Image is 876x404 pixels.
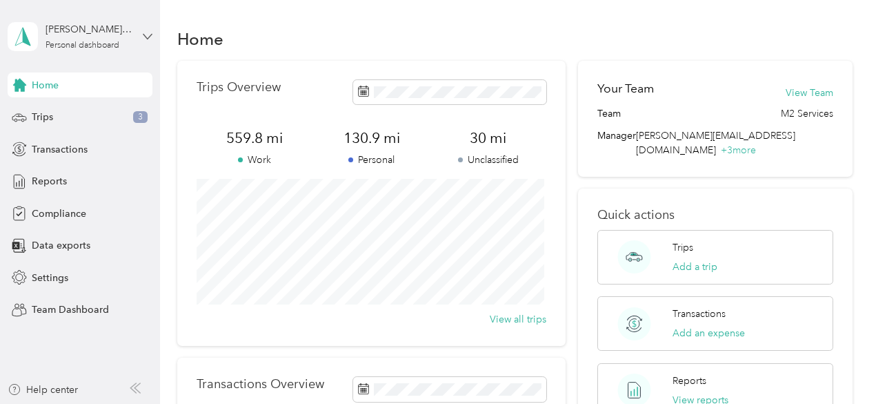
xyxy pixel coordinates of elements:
p: Quick actions [597,208,833,222]
iframe: Everlance-gr Chat Button Frame [799,327,876,404]
div: [PERSON_NAME] Alas [46,22,132,37]
h1: Home [177,32,223,46]
span: M2 Services [781,106,833,121]
div: Personal dashboard [46,41,119,50]
span: Team [597,106,621,121]
button: Help center [8,383,78,397]
p: Trips Overview [197,80,281,95]
span: Trips [32,110,53,124]
h2: Your Team [597,80,654,97]
span: 130.9 mi [313,128,430,148]
span: 30 mi [430,128,546,148]
span: [PERSON_NAME][EMAIL_ADDRESS][DOMAIN_NAME] [636,130,795,156]
span: 3 [133,111,148,124]
span: Home [32,78,59,93]
span: Transactions [32,142,88,157]
span: Data exports [32,238,90,253]
p: Trips [673,240,693,255]
button: View all trips [490,312,546,327]
p: Personal [313,153,430,167]
p: Transactions [673,307,726,321]
p: Work [197,153,313,167]
span: Settings [32,271,68,285]
button: Add an expense [673,326,745,340]
button: View Team [786,86,833,100]
span: 559.8 mi [197,128,313,148]
p: Reports [673,374,706,388]
span: Team Dashboard [32,302,109,317]
span: Reports [32,174,67,189]
span: Compliance [32,206,86,221]
span: + 3 more [721,144,756,156]
button: Add a trip [673,260,717,274]
p: Transactions Overview [197,377,324,392]
span: Manager [597,128,636,157]
p: Unclassified [430,153,546,167]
